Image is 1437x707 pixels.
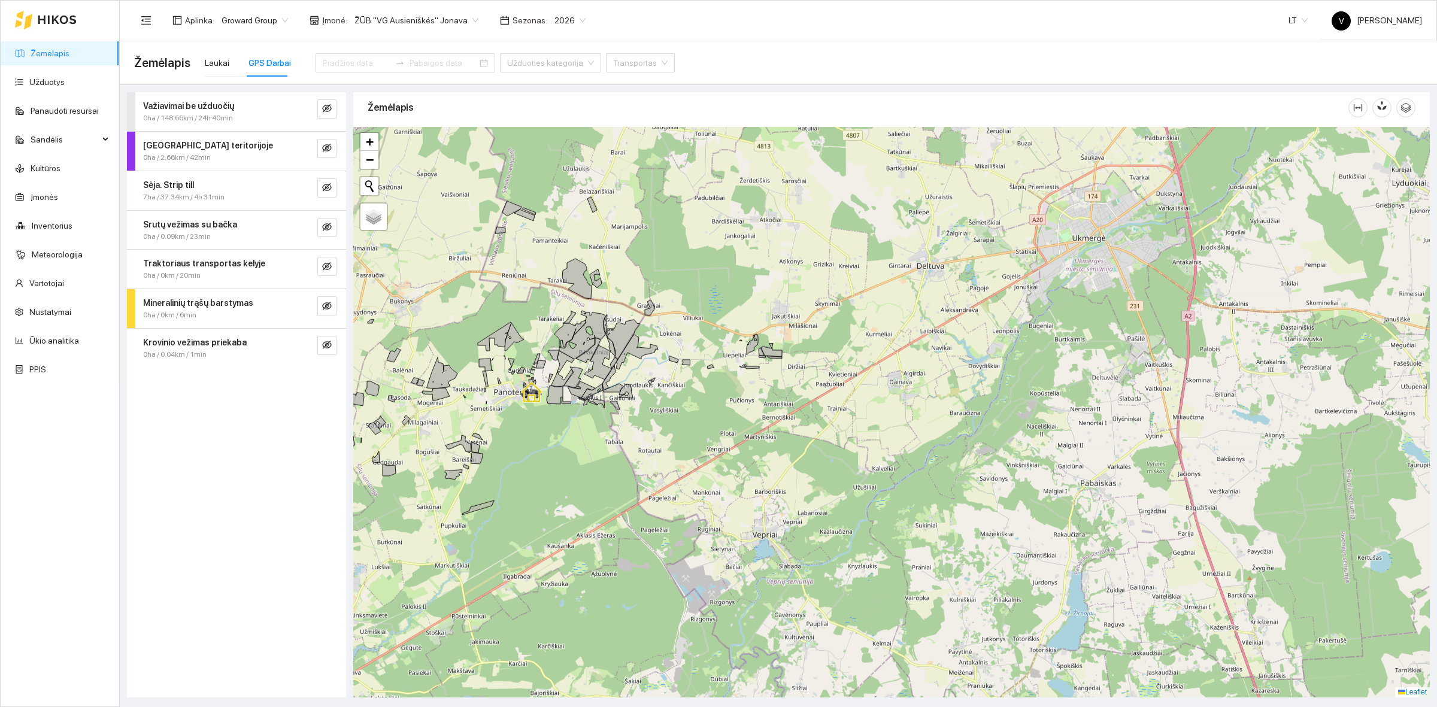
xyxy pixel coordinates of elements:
[360,151,378,169] a: Zoom out
[554,11,586,29] span: 2026
[32,221,72,230] a: Inventorius
[127,171,346,210] div: Sėja. Strip till7ha / 37.34km / 4h 31mineye-invisible
[322,340,332,351] span: eye-invisible
[31,163,60,173] a: Kultūros
[322,104,332,115] span: eye-invisible
[29,307,71,317] a: Nustatymai
[310,16,319,25] span: shop
[1398,688,1427,696] a: Leaflet
[317,218,336,237] button: eye-invisible
[143,309,196,321] span: 0ha / 0km / 6min
[1339,11,1344,31] span: V
[395,58,405,68] span: to
[1349,103,1367,113] span: column-width
[32,250,83,259] a: Meteorologija
[500,16,510,25] span: calendar
[322,222,332,233] span: eye-invisible
[317,296,336,315] button: eye-invisible
[366,134,374,149] span: +
[134,8,158,32] button: menu-fold
[143,141,273,150] strong: [GEOGRAPHIC_DATA] teritorijoje
[360,133,378,151] a: Zoom in
[368,90,1348,125] div: Žemėlapis
[322,14,347,27] span: Įmonė :
[143,298,253,308] strong: Mineralinių trąšų barstymas
[360,204,387,230] a: Layers
[143,101,234,111] strong: Važiavimai be užduočių
[127,289,346,328] div: Mineralinių trąšų barstymas0ha / 0km / 6mineye-invisible
[366,152,374,167] span: −
[29,77,65,87] a: Užduotys
[317,99,336,119] button: eye-invisible
[143,152,211,163] span: 0ha / 2.66km / 42min
[143,113,233,124] span: 0ha / 148.66km / 24h 40min
[143,270,201,281] span: 0ha / 0km / 20min
[322,143,332,154] span: eye-invisible
[134,53,190,72] span: Žemėlapis
[1348,98,1368,117] button: column-width
[143,338,247,347] strong: Krovinio vežimas priekaba
[1289,11,1308,29] span: LT
[317,257,336,276] button: eye-invisible
[322,301,332,312] span: eye-invisible
[322,183,332,194] span: eye-invisible
[513,14,547,27] span: Sezonas :
[127,329,346,368] div: Krovinio vežimas priekaba0ha / 0.04km / 1mineye-invisible
[248,56,291,69] div: GPS Darbai
[360,177,378,195] button: Initiate a new search
[317,336,336,355] button: eye-invisible
[29,365,46,374] a: PPIS
[127,92,346,131] div: Važiavimai be užduočių0ha / 148.66km / 24h 40mineye-invisible
[31,192,58,202] a: Įmonės
[1332,16,1422,25] span: [PERSON_NAME]
[143,192,225,203] span: 7ha / 37.34km / 4h 31min
[205,56,229,69] div: Laukai
[222,11,288,29] span: Groward Group
[31,48,69,58] a: Žemėlapis
[127,250,346,289] div: Traktoriaus transportas kelyje0ha / 0km / 20mineye-invisible
[172,16,182,25] span: layout
[31,128,99,151] span: Sandėlis
[322,262,332,273] span: eye-invisible
[29,278,64,288] a: Vartotojai
[143,259,265,268] strong: Traktoriaus transportas kelyje
[410,56,477,69] input: Pabaigos data
[31,106,99,116] a: Panaudoti resursai
[395,58,405,68] span: swap-right
[143,231,211,242] span: 0ha / 0.09km / 23min
[185,14,214,27] span: Aplinka :
[317,139,336,158] button: eye-invisible
[143,349,207,360] span: 0ha / 0.04km / 1min
[143,180,194,190] strong: Sėja. Strip till
[141,15,151,26] span: menu-fold
[29,336,79,345] a: Ūkio analitika
[127,132,346,171] div: [GEOGRAPHIC_DATA] teritorijoje0ha / 2.66km / 42mineye-invisible
[143,220,237,229] strong: Srutų vežimas su bačka
[317,178,336,198] button: eye-invisible
[323,56,390,69] input: Pradžios data
[127,211,346,250] div: Srutų vežimas su bačka0ha / 0.09km / 23mineye-invisible
[354,11,478,29] span: ŽŪB "VG Ausieniškės" Jonava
